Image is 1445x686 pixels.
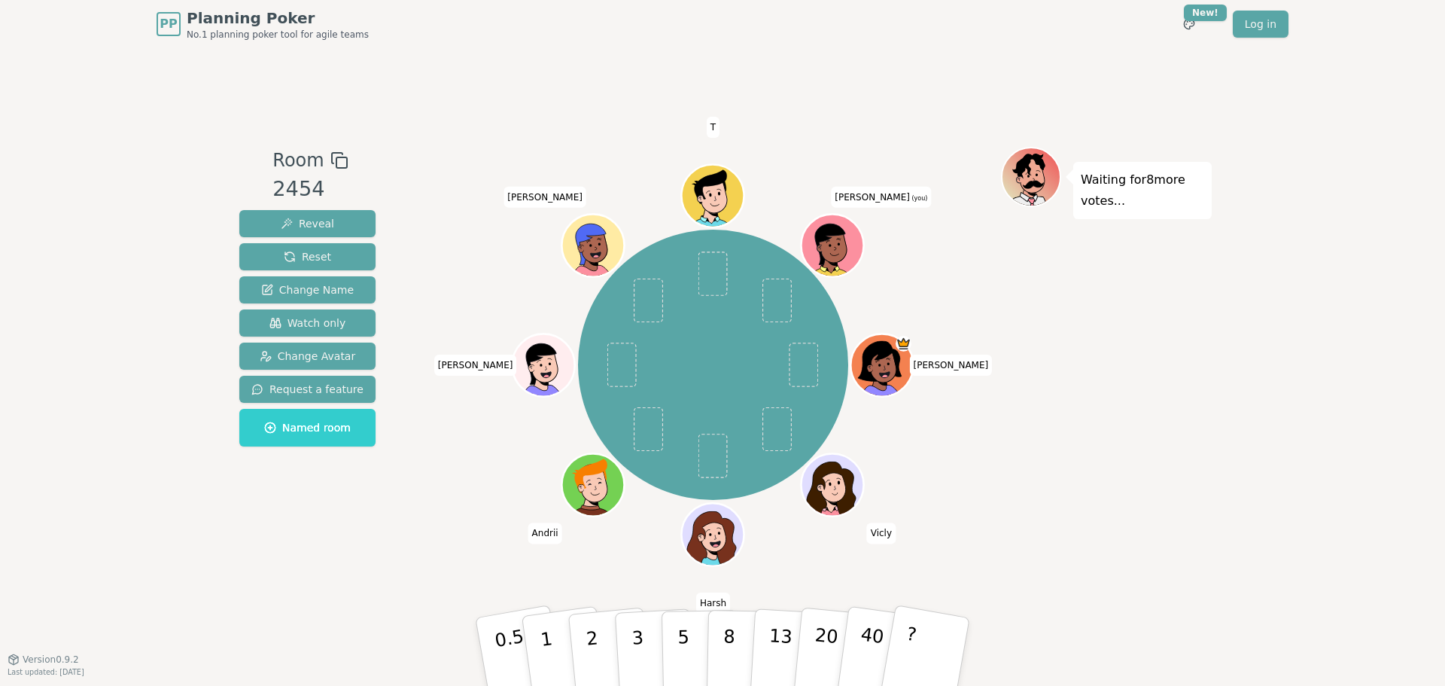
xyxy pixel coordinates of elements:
[910,355,993,376] span: Click to change your name
[239,343,376,370] button: Change Avatar
[239,243,376,270] button: Reset
[187,8,369,29] span: Planning Poker
[804,216,862,275] button: Click to change your avatar
[261,282,354,297] span: Change Name
[1176,11,1203,38] button: New!
[239,276,376,303] button: Change Name
[260,349,356,364] span: Change Avatar
[896,336,912,352] span: Gary is the host
[707,117,719,138] span: Click to change your name
[187,29,369,41] span: No.1 planning poker tool for agile teams
[239,409,376,447] button: Named room
[269,316,346,331] span: Watch only
[503,187,586,208] span: Click to change your name
[272,174,348,205] div: 2454
[284,249,331,264] span: Reset
[23,654,79,666] span: Version 0.9.2
[528,523,562,544] span: Click to change your name
[867,523,896,544] span: Click to change your name
[831,187,931,208] span: Click to change your name
[264,420,351,435] span: Named room
[1081,169,1204,212] p: Waiting for 8 more votes...
[910,195,928,202] span: (you)
[272,147,324,174] span: Room
[1184,5,1227,21] div: New!
[239,210,376,237] button: Reveal
[8,654,79,666] button: Version0.9.2
[434,355,517,376] span: Click to change your name
[251,382,364,397] span: Request a feature
[8,668,84,676] span: Last updated: [DATE]
[160,15,177,33] span: PP
[239,309,376,337] button: Watch only
[281,216,334,231] span: Reveal
[1233,11,1288,38] a: Log in
[239,376,376,403] button: Request a feature
[157,8,369,41] a: PPPlanning PokerNo.1 planning poker tool for agile teams
[696,593,730,614] span: Click to change your name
